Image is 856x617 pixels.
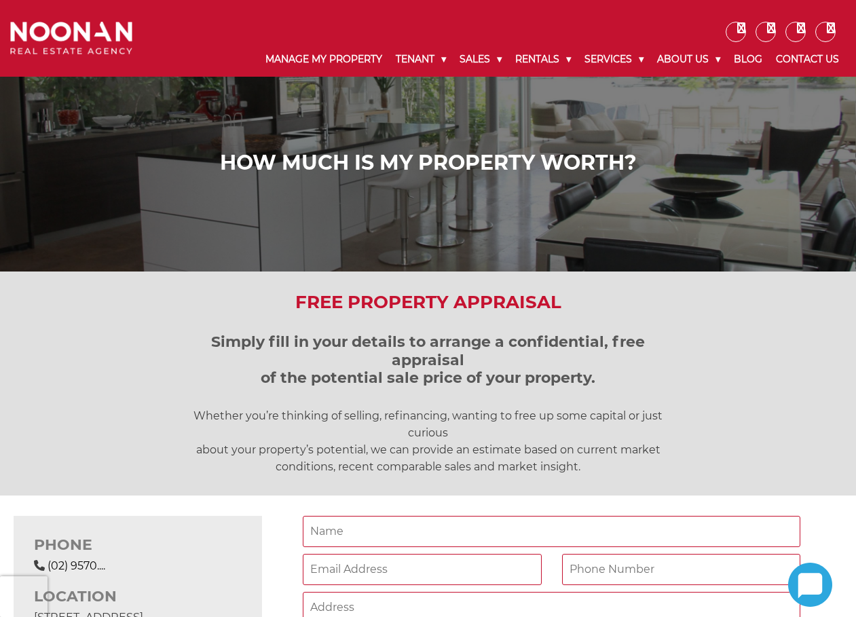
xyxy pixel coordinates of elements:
a: About Us [650,42,727,77]
p: Whether you’re thinking of selling, refinancing, wanting to free up some capital or just curious ... [174,407,683,475]
span: (02) 9570.... [48,559,105,572]
a: Services [578,42,650,77]
input: Email Address [303,554,541,585]
h3: LOCATION [34,588,242,605]
input: Name [303,516,800,547]
a: Tenant [389,42,453,77]
a: Blog [727,42,769,77]
h3: PHONE [34,536,242,554]
a: Contact Us [769,42,846,77]
a: Manage My Property [259,42,389,77]
h2: Free Property Appraisal [14,292,842,313]
a: Sales [453,42,508,77]
input: Phone Number [562,554,800,585]
a: Rentals [508,42,578,77]
h3: Simply fill in your details to arrange a confidential, free appraisal of the potential sale price... [174,333,683,387]
img: Noonan Real Estate Agency [10,22,132,56]
a: Click to reveal phone number [48,559,105,572]
h1: How Much is My Property Worth? [14,151,842,175]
